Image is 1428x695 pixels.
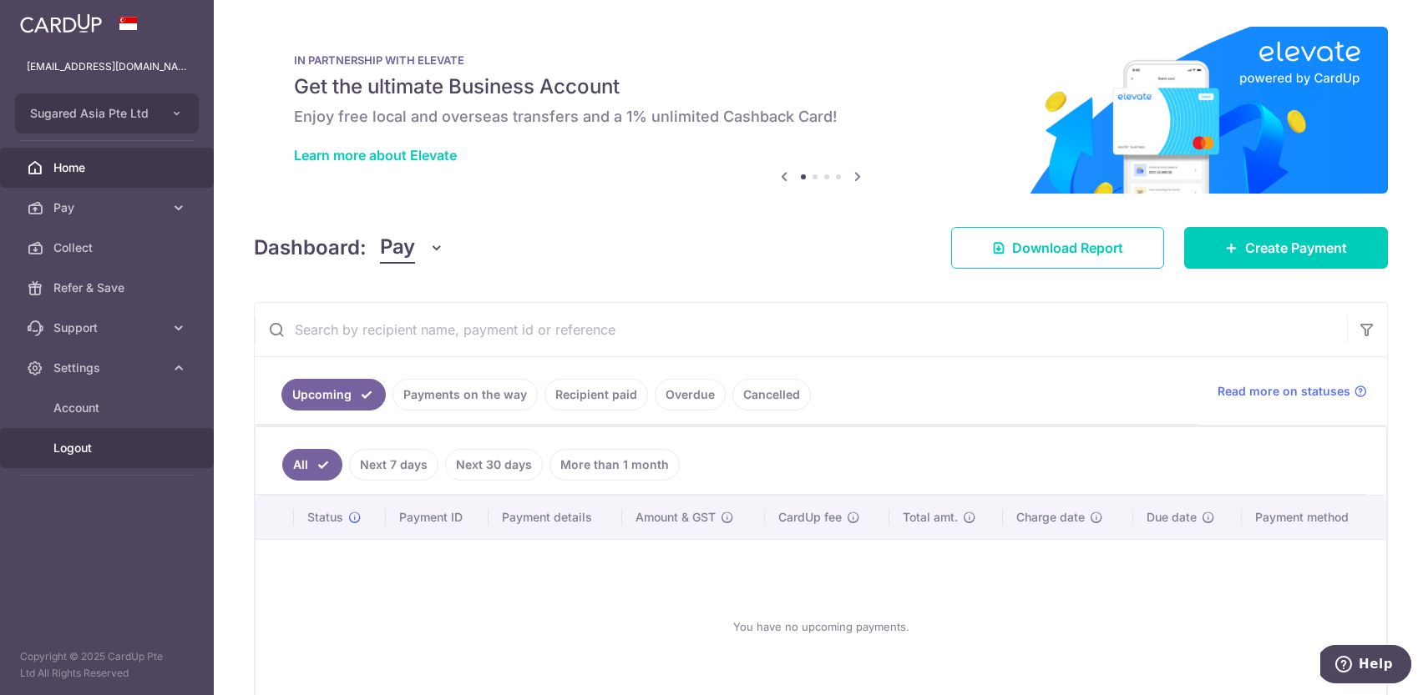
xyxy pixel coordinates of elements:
span: Collect [53,239,164,256]
p: [EMAIL_ADDRESS][DOMAIN_NAME] [27,58,187,75]
span: Pay [53,199,164,216]
img: CardUp [20,13,102,33]
a: Next 7 days [349,449,438,481]
span: Status [307,509,343,526]
span: Help [38,12,73,27]
a: Download Report [951,227,1164,269]
a: Recipient paid [544,379,648,410]
span: Due date [1147,509,1197,526]
a: Create Payment [1184,227,1388,269]
span: Logout [53,440,164,456]
a: Learn more about Elevate [294,147,457,164]
span: Support [53,320,164,336]
h4: Dashboard: [254,233,367,263]
a: Cancelled [732,379,811,410]
span: Charge date [1016,509,1085,526]
span: Sugared Asia Pte Ltd [30,105,154,122]
a: Upcoming [281,379,386,410]
span: Settings [53,360,164,376]
th: Payment ID [386,496,489,539]
a: Payments on the way [392,379,538,410]
a: More than 1 month [549,449,680,481]
span: Create Payment [1245,238,1347,258]
span: Account [53,400,164,416]
span: CardUp fee [778,509,842,526]
a: All [282,449,342,481]
span: Read more on statuses [1218,383,1350,400]
span: Pay [380,232,415,264]
span: Refer & Save [53,280,164,296]
span: Amount & GST [636,509,716,526]
span: Total amt. [903,509,958,526]
h5: Get the ultimate Business Account [294,73,1348,100]
span: Home [53,159,164,176]
p: IN PARTNERSHIP WITH ELEVATE [294,53,1348,67]
img: Renovation banner [254,27,1388,194]
span: Download Report [1012,238,1123,258]
a: Overdue [655,379,726,410]
input: Search by recipient name, payment id or reference [255,303,1347,356]
button: Sugared Asia Pte Ltd [15,93,199,133]
th: Payment details [489,496,622,539]
h6: Enjoy free local and overseas transfers and a 1% unlimited Cashback Card! [294,107,1348,127]
a: Read more on statuses [1218,383,1367,400]
button: Pay [380,232,444,264]
th: Payment method [1242,496,1386,539]
iframe: Opens a widget where you can find more information [1320,645,1411,687]
a: Next 30 days [445,449,543,481]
